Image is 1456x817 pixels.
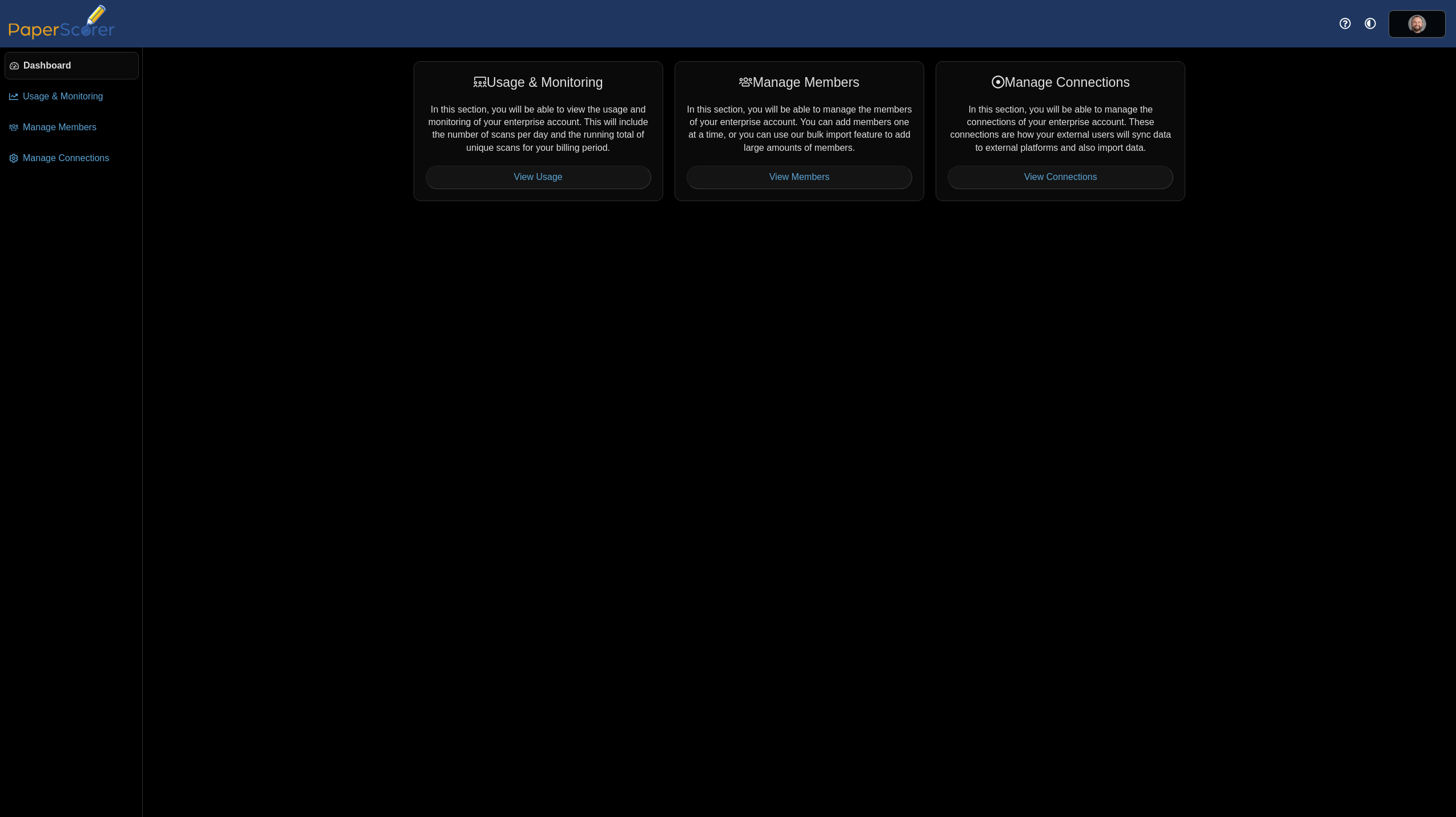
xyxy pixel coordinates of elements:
[687,166,912,189] a: View Members
[5,5,119,39] img: PaperScorer
[23,59,134,72] span: Dashboard
[1408,15,1426,33] span: Beau Runyan
[687,73,912,91] div: Manage Members
[936,61,1185,201] div: In this section, you will be able to manage the connections of your enterprise account. These con...
[426,73,651,91] div: Usage & Monitoring
[5,31,119,41] a: PaperScorer
[23,90,134,103] span: Usage & Monitoring
[5,52,139,79] a: Dashboard
[23,152,134,165] span: Manage Connections
[5,114,139,141] a: Manage Members
[414,61,663,201] div: In this section, you will be able to view the usage and monitoring of your enterprise account. Th...
[426,166,651,189] a: View Usage
[675,61,924,201] div: In this section, you will be able to manage the members of your enterprise account. You can add m...
[1408,15,1426,33] img: ps.tlhBEEblj2Xb82sh
[948,73,1173,91] div: Manage Connections
[5,145,139,172] a: Manage Connections
[1389,10,1446,38] a: ps.tlhBEEblj2Xb82sh
[23,121,134,134] span: Manage Members
[5,83,139,110] a: Usage & Monitoring
[948,166,1173,189] a: View Connections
